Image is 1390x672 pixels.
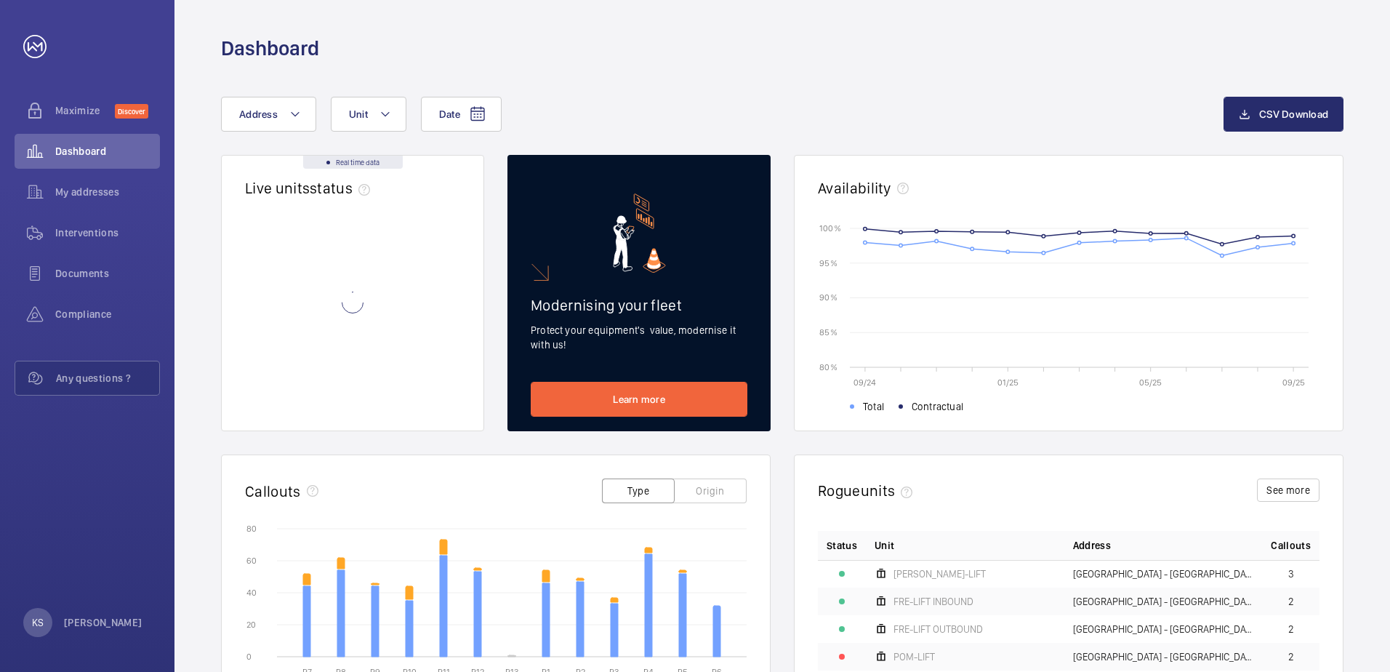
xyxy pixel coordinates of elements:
[246,588,257,598] text: 40
[1271,538,1311,553] span: Callouts
[1257,479,1319,502] button: See more
[1288,652,1294,662] span: 2
[893,624,983,634] span: FRE-LIFT OUTBOUND
[439,108,460,120] span: Date
[997,377,1019,388] text: 01/25
[310,179,376,197] span: status
[245,482,301,500] h2: Callouts
[674,479,747,503] button: Origin
[421,97,502,132] button: Date
[303,156,403,169] div: Real time data
[875,538,894,553] span: Unit
[819,327,837,337] text: 85 %
[827,538,857,553] p: Status
[602,479,675,503] button: Type
[819,292,837,303] text: 90 %
[1259,108,1328,120] span: CSV Download
[55,144,160,159] span: Dashboard
[853,377,876,388] text: 09/24
[32,615,44,630] p: KS
[55,225,160,240] span: Interventions
[531,296,747,314] h2: Modernising your fleet
[531,323,747,352] p: Protect your equipment's value, modernise it with us!
[245,179,376,197] h2: Live units
[221,97,316,132] button: Address
[221,35,319,62] h1: Dashboard
[893,596,973,607] span: FRE-LIFT INBOUND
[246,556,257,566] text: 60
[818,481,918,500] h2: Rogue
[55,185,160,199] span: My addresses
[1073,652,1254,662] span: [GEOGRAPHIC_DATA] - [GEOGRAPHIC_DATA],
[1073,569,1254,579] span: [GEOGRAPHIC_DATA] - [GEOGRAPHIC_DATA],
[349,108,368,120] span: Unit
[56,371,159,385] span: Any questions ?
[246,620,256,630] text: 20
[55,307,160,321] span: Compliance
[819,361,837,372] text: 80 %
[64,615,142,630] p: [PERSON_NAME]
[1139,377,1162,388] text: 05/25
[863,399,884,414] span: Total
[1073,596,1254,607] span: [GEOGRAPHIC_DATA] - [GEOGRAPHIC_DATA],
[55,266,160,281] span: Documents
[1288,569,1294,579] span: 3
[531,382,747,417] a: Learn more
[912,399,963,414] span: Contractual
[239,108,278,120] span: Address
[55,103,115,118] span: Maximize
[115,104,148,119] span: Discover
[1224,97,1343,132] button: CSV Download
[246,524,257,534] text: 80
[861,481,919,500] span: units
[1073,624,1254,634] span: [GEOGRAPHIC_DATA] - [GEOGRAPHIC_DATA],
[331,97,406,132] button: Unit
[1288,624,1294,634] span: 2
[893,569,986,579] span: [PERSON_NAME]-LIFT
[246,652,252,662] text: 0
[893,652,935,662] span: POM-LIFT
[1073,538,1111,553] span: Address
[819,223,841,233] text: 100 %
[819,257,837,268] text: 95 %
[1288,596,1294,607] span: 2
[818,179,891,197] h2: Availability
[613,193,666,273] img: marketing-card.svg
[1282,377,1305,388] text: 09/25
